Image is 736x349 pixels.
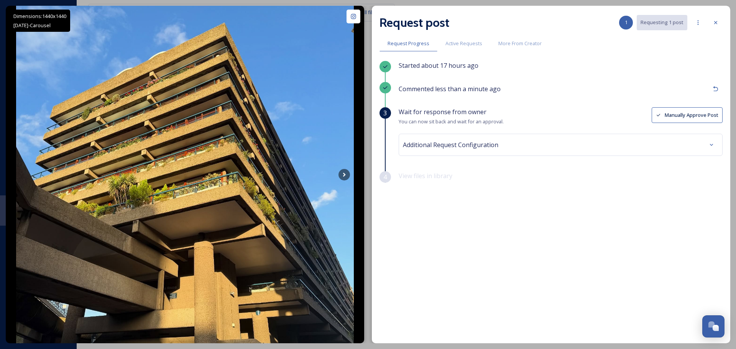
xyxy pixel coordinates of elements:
h2: Request post [379,13,449,32]
span: Wait for response from owner [399,108,486,116]
span: 3 [383,108,387,118]
span: 1 [625,19,628,26]
span: Active Requests [445,40,482,47]
span: Commented less than a minute ago [399,85,501,93]
span: Started about 17 hours ago [399,61,478,70]
span: You can now sit back and wait for an approval. [399,118,504,125]
button: Requesting 1 post [637,15,687,30]
img: Some call it a concrete mess, we call it ‘one day’… what we would give to live in the Barbican 🌆 ... [16,6,354,343]
button: Open Chat [702,315,724,338]
button: Manually Approve Post [652,107,723,123]
span: View files in library [399,172,452,180]
span: Dimensions: 1440 x 1440 [13,13,66,20]
span: Request Progress [388,40,429,47]
span: More From Creator [498,40,542,47]
span: [DATE] - Carousel [13,22,51,29]
span: Additional Request Configuration [403,140,498,149]
span: 4 [383,172,387,182]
